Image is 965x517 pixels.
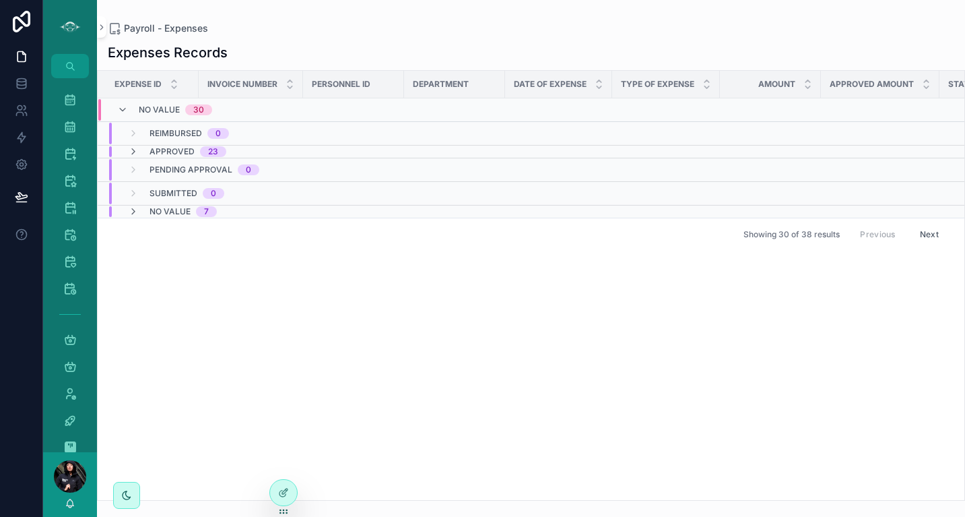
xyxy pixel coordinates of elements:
[743,229,840,240] span: Showing 30 of 38 results
[246,164,251,175] div: 0
[149,206,191,217] span: No value
[208,146,218,157] div: 23
[124,22,208,35] span: Payroll - Expenses
[193,104,204,115] div: 30
[43,78,97,452] div: scrollable content
[910,224,948,245] button: Next
[149,128,202,139] span: Reimbursed
[108,22,208,35] a: Payroll - Expenses
[830,79,914,90] span: Approved Amount
[621,79,694,90] span: Type of Expense
[59,16,81,38] img: App logo
[149,188,197,199] span: Submitted
[149,146,195,157] span: Approved
[207,79,277,90] span: Invoice Number
[204,206,209,217] div: 7
[215,128,221,139] div: 0
[514,79,587,90] span: Date of Expense
[413,79,469,90] span: Department
[108,43,228,62] h1: Expenses Records
[114,79,162,90] span: Expense ID
[139,104,180,115] span: No value
[211,188,216,199] div: 0
[312,79,370,90] span: Personnel ID
[758,79,795,90] span: Amount
[149,164,232,175] span: Pending Approval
